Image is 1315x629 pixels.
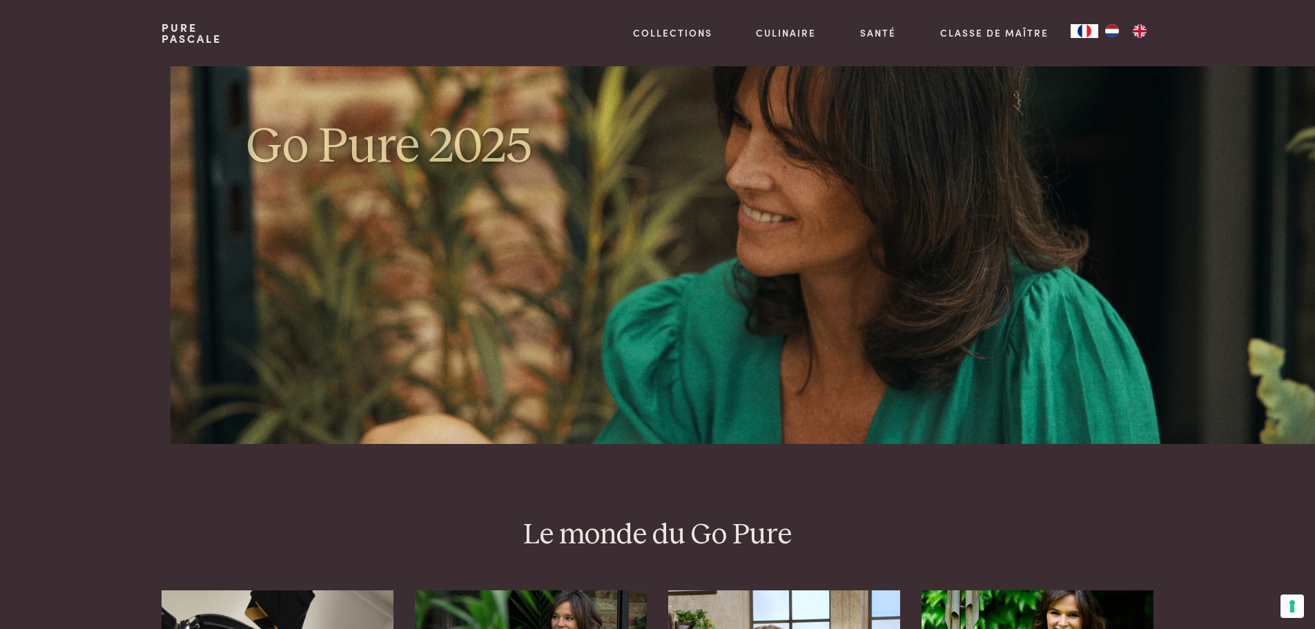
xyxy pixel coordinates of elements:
a: Culinaire [756,26,816,40]
a: Collections [633,26,712,40]
button: Vos préférences en matière de consentement pour les technologies de suivi [1280,594,1304,618]
div: Language [1071,24,1098,38]
h2: Le monde du Go Pure [162,517,1153,554]
a: FR [1071,24,1098,38]
aside: Language selected: Français [1071,24,1153,38]
a: Classe de maître [940,26,1049,40]
h1: Go Pure 2025 [246,115,647,177]
a: EN [1126,24,1153,38]
a: NL [1098,24,1126,38]
a: PurePascale [162,22,222,44]
a: Santé [860,26,896,40]
ul: Language list [1098,24,1153,38]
